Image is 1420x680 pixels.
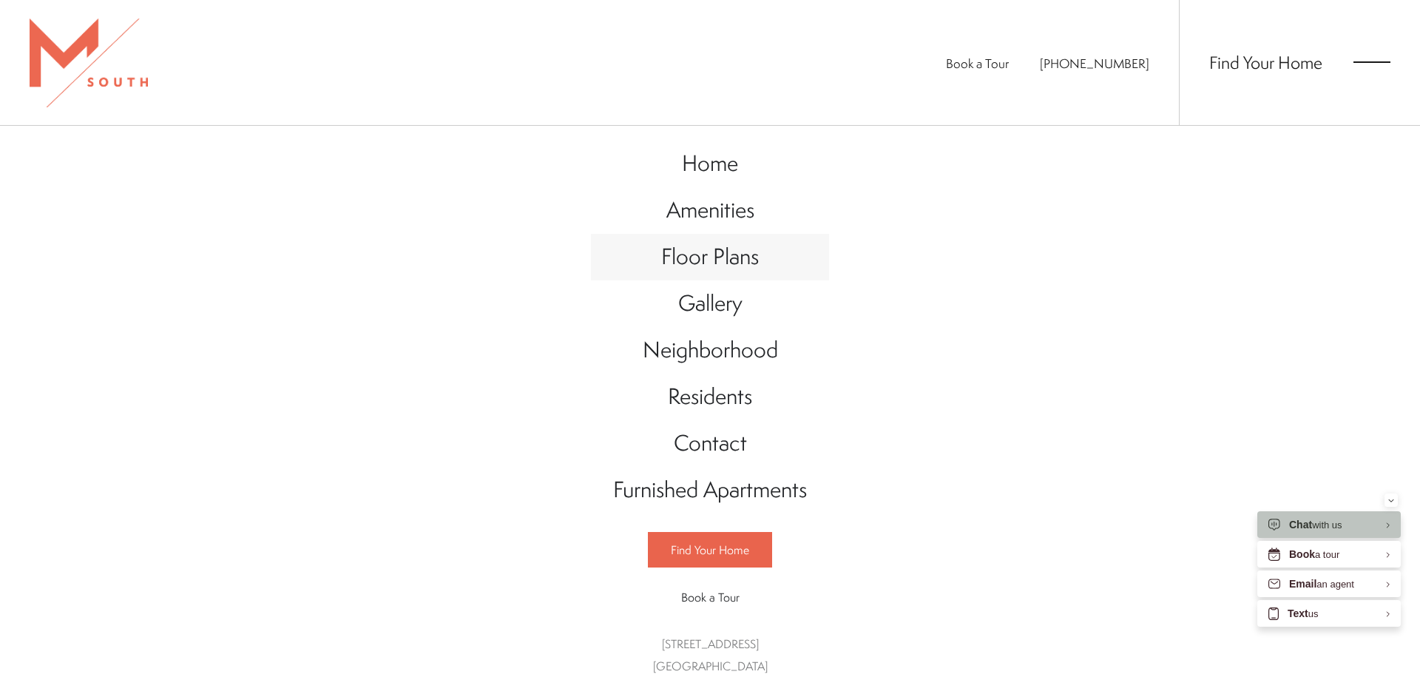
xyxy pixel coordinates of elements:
[668,381,752,411] span: Residents
[682,148,738,178] span: Home
[591,280,829,327] a: Go to Gallery
[661,241,759,272] span: Floor Plans
[613,474,807,505] span: Furnished Apartments
[643,334,778,365] span: Neighborhood
[648,580,772,614] a: Book a Tour
[678,288,743,318] span: Gallery
[1040,55,1149,72] span: [PHONE_NUMBER]
[666,195,754,225] span: Amenities
[30,18,148,107] img: MSouth
[648,532,772,568] a: Find Your Home
[674,428,747,458] span: Contact
[591,141,829,187] a: Go to Home
[653,636,768,674] a: Get Directions to 5110 South Manhattan Avenue Tampa, FL 33611
[591,234,829,280] a: Go to Floor Plans
[671,542,749,558] span: Find Your Home
[591,467,829,514] a: Go to Furnished Apartments (opens in a new tab)
[591,420,829,467] a: Go to Contact
[946,55,1009,72] a: Book a Tour
[1353,55,1390,69] button: Open Menu
[681,589,740,605] span: Book a Tour
[1040,55,1149,72] a: Call Us at 813-570-8014
[591,374,829,420] a: Go to Residents
[1209,50,1322,74] a: Find Your Home
[591,327,829,374] a: Go to Neighborhood
[591,187,829,234] a: Go to Amenities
